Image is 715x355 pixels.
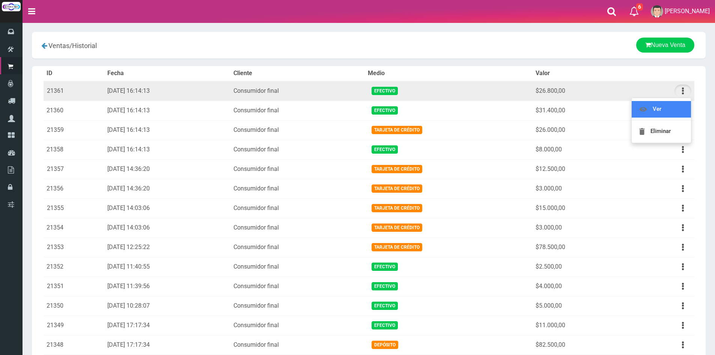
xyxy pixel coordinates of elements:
div: / [38,38,258,53]
td: Consumidor final [230,198,365,218]
td: 21358 [44,140,104,159]
td: 21355 [44,198,104,218]
td: $78.500,00 [533,237,634,257]
td: 21350 [44,296,104,316]
span: Efectivo [372,145,398,153]
td: $3.000,00 [533,218,634,237]
td: Consumidor final [230,276,365,296]
th: Valor [533,66,634,81]
span: Tarjeta de Crédito [372,204,422,212]
span: Efectivo [372,321,398,329]
td: [DATE] 17:17:34 [104,316,231,335]
td: 21353 [44,237,104,257]
span: Historial [72,42,97,50]
td: $3.000,00 [533,179,634,198]
td: [DATE] 17:17:34 [104,335,231,355]
span: Depósito [372,341,398,349]
td: [DATE] 12:25:22 [104,237,231,257]
td: [DATE] 16:14:13 [104,101,231,120]
th: Cliente [230,66,365,81]
td: Consumidor final [230,101,365,120]
td: Consumidor final [230,81,365,101]
td: 21359 [44,120,104,140]
td: [DATE] 14:03:06 [104,218,231,237]
td: [DATE] 16:14:13 [104,120,231,140]
td: Consumidor final [230,296,365,316]
td: 21348 [44,335,104,355]
td: $31.400,00 [533,101,634,120]
td: Consumidor final [230,218,365,237]
a: Eliminar [632,123,691,140]
td: Consumidor final [230,257,365,276]
td: 21361 [44,81,104,101]
span: Efectivo [372,282,398,290]
td: $12.500,00 [533,159,634,179]
td: 21352 [44,257,104,276]
th: Medio [365,66,533,81]
span: Tarjeta de Crédito [372,165,422,173]
td: [DATE] 16:14:13 [104,140,231,159]
td: [DATE] 16:14:13 [104,81,231,101]
td: $8.000,00 [533,140,634,159]
td: [DATE] 14:03:06 [104,198,231,218]
td: 21356 [44,179,104,198]
td: Consumidor final [230,140,365,159]
td: 21357 [44,159,104,179]
td: $11.000,00 [533,316,634,335]
td: Consumidor final [230,159,365,179]
td: [DATE] 10:28:07 [104,296,231,316]
td: 21349 [44,316,104,335]
span: [PERSON_NAME] [665,8,710,15]
td: 21360 [44,101,104,120]
span: Tarjeta de Crédito [372,224,422,231]
td: Consumidor final [230,316,365,335]
img: User Image [651,5,663,18]
td: $4.000,00 [533,276,634,296]
span: Tarjeta de Crédito [372,126,422,134]
img: Logo grande [2,2,21,11]
span: Efectivo [372,263,398,270]
td: $5.000,00 [533,296,634,316]
td: Consumidor final [230,120,365,140]
a: Ver [632,101,691,118]
a: Nueva Venta [636,38,694,53]
span: Efectivo [372,302,398,310]
td: $26.000,00 [533,120,634,140]
td: $26.800,00 [533,81,634,101]
td: [DATE] 11:40:55 [104,257,231,276]
td: $82.500,00 [533,335,634,355]
span: Tarjeta de Crédito [372,243,422,251]
span: Ventas [48,42,69,50]
th: ID [44,66,104,81]
td: [DATE] 14:36:20 [104,179,231,198]
td: Consumidor final [230,179,365,198]
td: Consumidor final [230,237,365,257]
th: Fecha [104,66,231,81]
td: 21354 [44,218,104,237]
span: Efectivo [372,106,398,114]
td: $2.500,00 [533,257,634,276]
td: [DATE] 14:36:20 [104,159,231,179]
span: Efectivo [372,87,398,95]
td: 21351 [44,276,104,296]
span: 6 [636,3,643,11]
span: Tarjeta de Crédito [372,184,422,192]
td: Consumidor final [230,335,365,355]
td: [DATE] 11:39:56 [104,276,231,296]
td: $15.000,00 [533,198,634,218]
